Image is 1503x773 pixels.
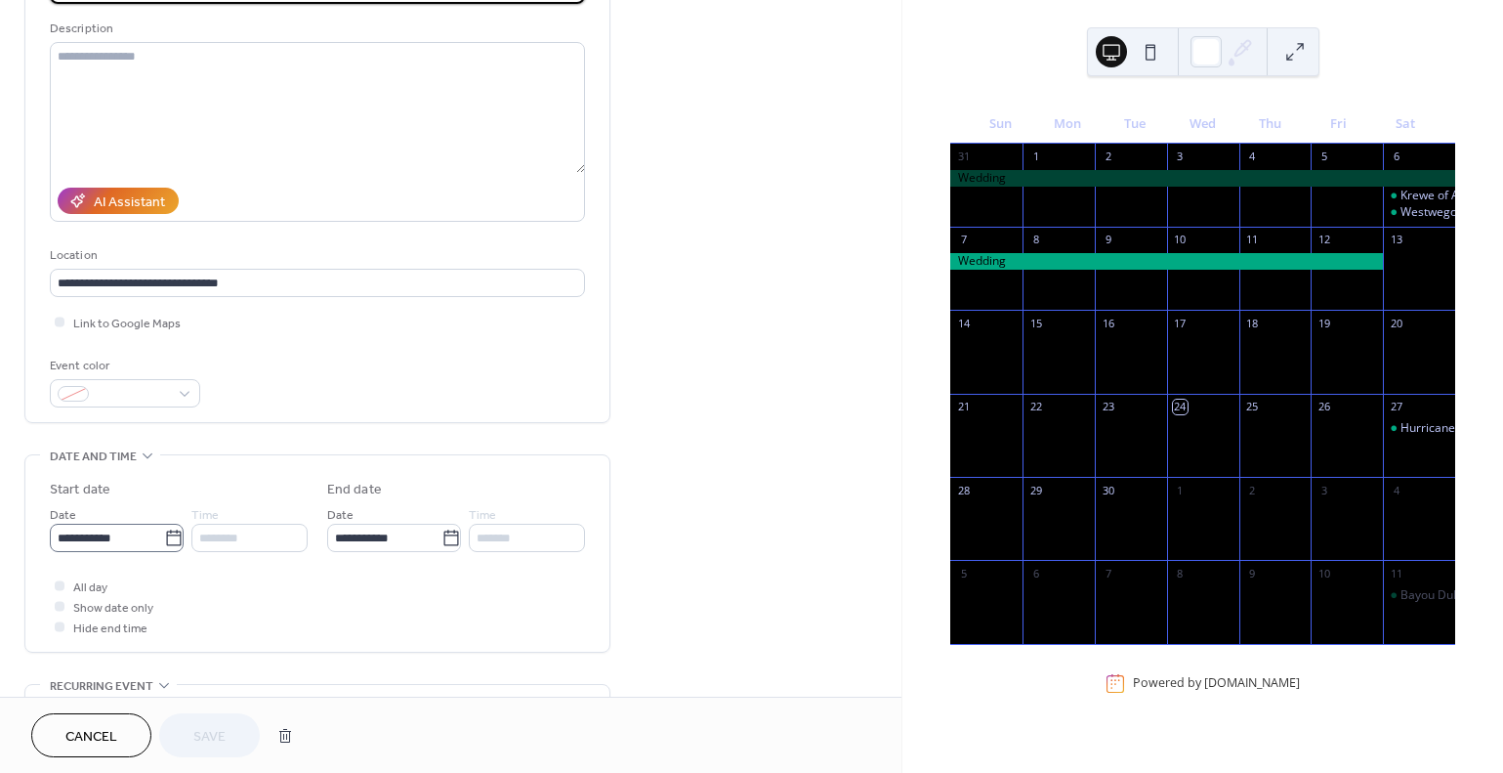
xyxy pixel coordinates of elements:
[956,316,971,330] div: 14
[1101,400,1115,414] div: 23
[956,233,971,247] div: 7
[73,578,107,598] span: All day
[1028,316,1043,330] div: 15
[50,245,581,266] div: Location
[327,480,382,500] div: End date
[1383,188,1455,204] div: Krewe of Athena
[1316,566,1331,580] div: 10
[1173,400,1188,414] div: 24
[50,676,153,697] span: Recurring event
[1383,587,1455,604] div: Bayou Dularge Fair
[1236,105,1304,144] div: Thu
[966,105,1033,144] div: Sun
[1316,483,1331,497] div: 3
[1389,233,1403,247] div: 13
[1133,675,1300,692] div: Powered by
[950,170,1455,187] div: Wedding
[1316,400,1331,414] div: 26
[1305,105,1372,144] div: Fri
[956,150,971,164] div: 31
[327,505,354,526] span: Date
[1245,233,1260,247] div: 11
[65,727,117,748] span: Cancel
[1101,483,1115,497] div: 30
[1028,233,1043,247] div: 8
[1383,204,1455,221] div: Westwego Red Bean Cook-off
[1101,316,1115,330] div: 16
[73,314,181,334] span: Link to Google Maps
[956,566,971,580] div: 5
[469,505,496,526] span: Time
[956,483,971,497] div: 28
[1245,400,1260,414] div: 25
[31,713,151,757] button: Cancel
[191,505,219,526] span: Time
[50,19,581,39] div: Description
[1101,150,1115,164] div: 2
[1101,233,1115,247] div: 9
[950,253,1383,270] div: Wedding
[50,447,137,467] span: Date and time
[1173,566,1188,580] div: 8
[1389,150,1403,164] div: 6
[1101,566,1115,580] div: 7
[1389,483,1403,497] div: 4
[1173,316,1188,330] div: 17
[956,400,971,414] div: 21
[1169,105,1236,144] div: Wed
[1028,566,1043,580] div: 6
[1400,188,1490,204] div: Krewe of Athena
[50,480,110,500] div: Start date
[1400,420,1481,437] div: Hurricane Fest
[1034,105,1102,144] div: Mon
[1245,316,1260,330] div: 18
[1204,675,1300,692] a: [DOMAIN_NAME]
[1245,566,1260,580] div: 9
[1028,150,1043,164] div: 1
[1245,483,1260,497] div: 2
[1389,316,1403,330] div: 20
[1316,316,1331,330] div: 19
[1245,150,1260,164] div: 4
[73,598,153,619] span: Show date only
[1316,150,1331,164] div: 5
[50,356,196,376] div: Event color
[1389,400,1403,414] div: 27
[1383,420,1455,437] div: Hurricane Fest
[50,505,76,526] span: Date
[58,188,179,214] button: AI Assistant
[1102,105,1169,144] div: Tue
[94,193,165,213] div: AI Assistant
[1173,483,1188,497] div: 1
[1389,566,1403,580] div: 11
[1316,233,1331,247] div: 12
[1028,400,1043,414] div: 22
[1173,233,1188,247] div: 10
[73,619,147,639] span: Hide end time
[1173,150,1188,164] div: 3
[1028,483,1043,497] div: 29
[1372,105,1440,144] div: Sat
